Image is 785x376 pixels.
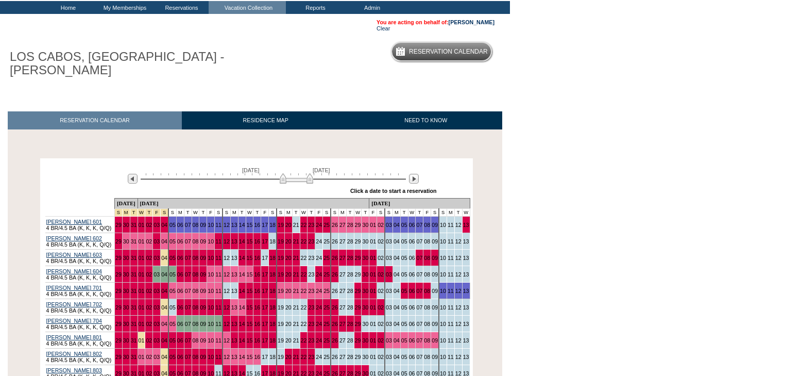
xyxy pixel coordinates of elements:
[401,255,407,261] a: 05
[355,288,361,294] a: 29
[401,271,407,277] a: 05
[269,271,276,277] a: 18
[123,288,129,294] a: 30
[224,304,230,310] a: 12
[254,288,260,294] a: 16
[139,238,145,244] a: 01
[339,238,346,244] a: 27
[332,304,338,310] a: 26
[115,222,122,228] a: 29
[200,288,206,294] a: 09
[254,271,260,277] a: 16
[424,304,430,310] a: 08
[308,288,314,294] a: 23
[378,238,384,244] a: 02
[215,238,221,244] a: 11
[161,238,167,244] a: 04
[339,222,346,228] a: 27
[262,255,268,261] a: 17
[332,238,338,244] a: 26
[401,222,407,228] a: 05
[416,271,422,277] a: 07
[448,238,454,244] a: 11
[224,271,230,277] a: 12
[8,111,182,129] a: RESERVATION CALENDAR
[424,255,430,261] a: 08
[146,288,152,294] a: 02
[463,304,469,310] a: 13
[254,304,260,310] a: 16
[355,255,361,261] a: 29
[301,304,307,310] a: 22
[278,255,284,261] a: 19
[161,222,167,228] a: 04
[169,288,176,294] a: 05
[440,238,446,244] a: 10
[394,255,400,261] a: 04
[208,304,214,310] a: 10
[215,304,221,310] a: 11
[285,222,292,228] a: 20
[394,238,400,244] a: 04
[409,48,488,55] h5: Reservation Calendar
[208,222,214,228] a: 10
[286,1,343,14] td: Reports
[247,255,253,261] a: 15
[169,222,176,228] a: 05
[347,255,353,261] a: 28
[285,238,292,244] a: 20
[208,255,214,261] a: 10
[185,271,191,277] a: 07
[416,238,422,244] a: 07
[185,288,191,294] a: 07
[332,255,338,261] a: 26
[432,271,438,277] a: 09
[343,1,399,14] td: Admin
[308,238,314,244] a: 23
[269,304,276,310] a: 18
[231,271,237,277] a: 13
[440,222,446,228] a: 10
[239,255,245,261] a: 14
[293,288,299,294] a: 21
[362,304,368,310] a: 30
[308,271,314,277] a: 23
[347,288,353,294] a: 28
[46,268,102,274] a: [PERSON_NAME] 604
[46,219,102,225] a: [PERSON_NAME] 601
[370,238,376,244] a: 01
[115,271,122,277] a: 29
[424,238,430,244] a: 08
[285,304,292,310] a: 20
[448,304,454,310] a: 11
[378,304,384,310] a: 02
[448,271,454,277] a: 11
[247,288,253,294] a: 15
[440,255,446,261] a: 10
[185,255,191,261] a: 07
[308,222,314,228] a: 23
[355,271,361,277] a: 29
[409,288,415,294] a: 06
[208,271,214,277] a: 10
[308,255,314,261] a: 23
[347,271,353,277] a: 28
[394,288,400,294] a: 04
[185,238,191,244] a: 07
[285,255,292,261] a: 20
[455,222,462,228] a: 12
[123,255,129,261] a: 30
[394,222,400,228] a: 04
[169,255,176,261] a: 05
[323,304,330,310] a: 25
[355,222,361,228] a: 29
[146,238,152,244] a: 02
[139,271,145,277] a: 01
[301,271,307,277] a: 22
[455,304,462,310] a: 12
[224,222,230,228] a: 12
[424,222,430,228] a: 08
[455,255,462,261] a: 12
[316,271,322,277] a: 24
[193,304,199,310] a: 08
